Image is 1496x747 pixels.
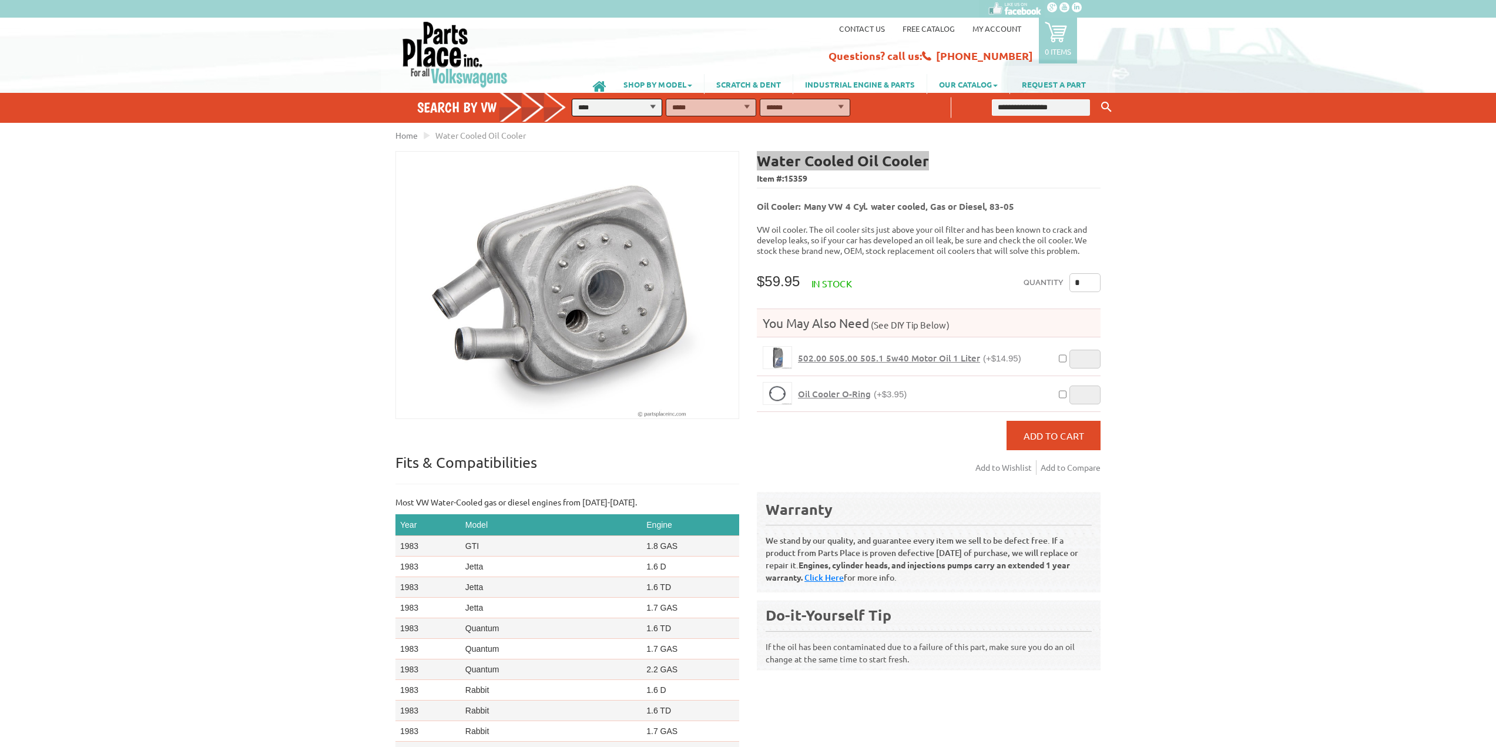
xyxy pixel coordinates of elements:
[798,388,907,400] a: Oil Cooler O-Ring(+$3.95)
[1098,98,1115,117] button: Keyword Search
[395,130,418,140] a: Home
[395,721,461,742] td: 1983
[1010,74,1098,94] a: REQUEST A PART
[395,680,461,701] td: 1983
[1024,273,1064,292] label: Quantity
[642,701,739,721] td: 1.6 TD
[757,200,1014,212] b: Oil Cooler: Many VW 4 Cyl. water cooled, Gas or Diesel, 83-05
[396,152,739,418] img: Water Cooled Oil Cooler
[642,618,739,639] td: 1.6 TD
[869,319,950,330] span: (See DIY Tip Below)
[395,701,461,721] td: 1983
[757,315,1101,331] h4: You May Also Need
[395,598,461,618] td: 1983
[798,353,1021,364] a: 502.00 505.00 505.1 5w40 Motor Oil 1 Liter(+$14.95)
[1007,421,1101,450] button: Add to Cart
[642,639,739,659] td: 1.7 GAS
[763,346,792,369] a: 502.00 505.00 505.1 5w40 Motor Oil 1 Liter
[642,598,739,618] td: 1.7 GAS
[461,618,642,639] td: Quantum
[461,577,642,598] td: Jetta
[766,500,1092,519] div: Warranty
[395,577,461,598] td: 1983
[395,453,739,484] p: Fits & Compatibilities
[903,24,955,34] a: Free Catalog
[1024,430,1084,441] span: Add to Cart
[757,170,1101,187] span: Item #:
[395,496,739,508] p: Most VW Water-Cooled gas or diesel engines from [DATE]-[DATE].
[612,74,704,94] a: SHOP BY MODEL
[757,151,929,170] b: Water Cooled Oil Cooler
[461,721,642,742] td: Rabbit
[757,224,1101,256] p: VW oil cooler. The oil cooler sits just above your oil filter and has been known to crack and dev...
[766,605,891,624] b: Do-it-Yourself Tip
[395,514,461,536] th: Year
[395,659,461,680] td: 1983
[395,536,461,557] td: 1983
[1039,18,1077,63] a: 0 items
[461,639,642,659] td: Quantum
[435,130,526,140] span: Water Cooled Oil Cooler
[642,557,739,577] td: 1.6 D
[983,353,1021,363] span: (+$14.95)
[705,74,793,94] a: SCRATCH & DENT
[642,577,739,598] td: 1.6 TD
[793,74,927,94] a: INDUSTRIAL ENGINE & PARTS
[461,659,642,680] td: Quantum
[395,639,461,659] td: 1983
[401,21,509,88] img: Parts Place Inc!
[766,631,1092,665] p: If the oil has been contaminated due to a failure of this part, make sure you do an oil change at...
[811,277,852,289] span: In stock
[461,701,642,721] td: Rabbit
[975,460,1037,475] a: Add to Wishlist
[766,525,1092,584] p: We stand by our quality, and guarantee every item we sell to be defect free. If a product from Pa...
[839,24,885,34] a: Contact us
[642,659,739,680] td: 2.2 GAS
[461,557,642,577] td: Jetta
[927,74,1009,94] a: OUR CATALOG
[461,680,642,701] td: Rabbit
[1045,46,1071,56] p: 0 items
[763,382,792,405] a: Oil Cooler O-Ring
[763,347,791,369] img: 502.00 505.00 505.1 5w40 Motor Oil 1 Liter
[1041,460,1101,475] a: Add to Compare
[766,560,1070,582] b: Engines, cylinder heads, and injections pumps carry an extended 1 year warranty.
[757,273,800,289] span: $59.95
[417,99,578,116] h4: Search by VW
[874,389,907,399] span: (+$3.95)
[642,680,739,701] td: 1.6 D
[798,388,871,400] span: Oil Cooler O-Ring
[784,173,807,183] span: 15359
[642,721,739,742] td: 1.7 GAS
[798,352,980,364] span: 502.00 505.00 505.1 5w40 Motor Oil 1 Liter
[804,572,844,583] a: Click Here
[461,598,642,618] td: Jetta
[972,24,1021,34] a: My Account
[763,383,791,404] img: Oil Cooler O-Ring
[395,557,461,577] td: 1983
[395,618,461,639] td: 1983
